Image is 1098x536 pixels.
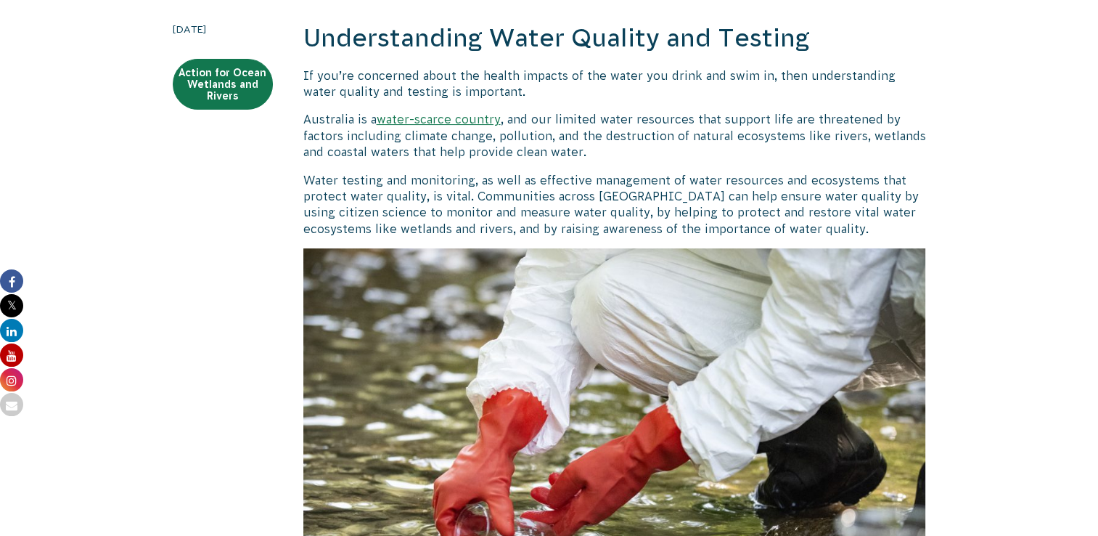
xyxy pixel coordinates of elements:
[303,111,926,160] p: Australia is a , and our limited water resources that support life are threatened by factors incl...
[173,21,273,37] time: [DATE]
[303,68,926,100] p: If you’re concerned about the health impacts of the water you drink and swim in, then understandi...
[377,113,501,126] a: water-scarce country
[173,59,273,110] a: Action for Ocean Wetlands and Rivers
[303,21,926,56] h2: Understanding Water Quality and Testing
[303,172,926,237] p: Water testing and monitoring, as well as effective management of water resources and ecosystems t...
